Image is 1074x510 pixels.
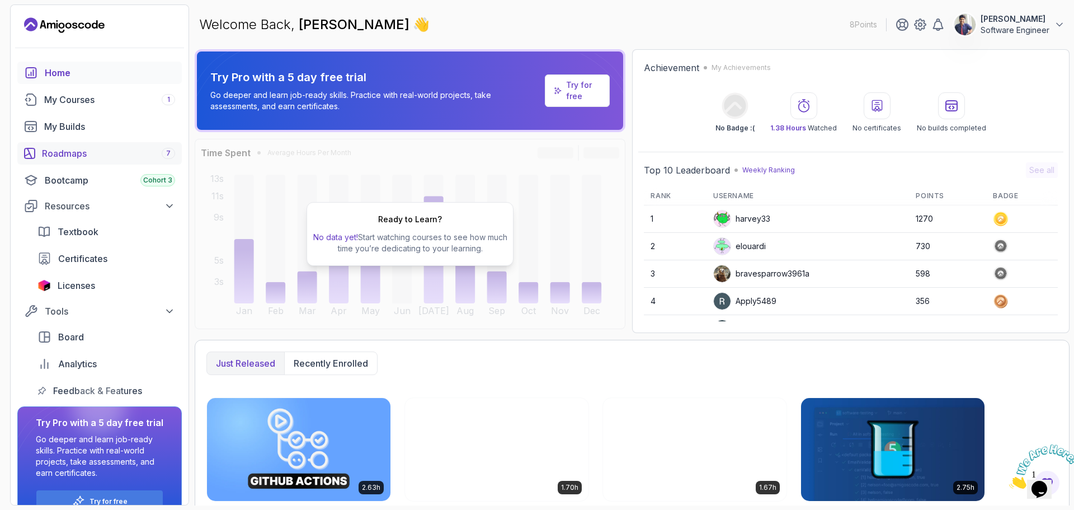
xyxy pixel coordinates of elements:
[957,483,974,492] p: 2.75h
[216,357,275,370] p: Just released
[715,124,755,133] p: No Badge :(
[566,79,601,102] a: Try for free
[89,497,128,506] a: Try for free
[644,233,706,260] td: 2
[207,398,390,501] img: CI/CD with GitHub Actions card
[713,292,776,310] div: Apply5489
[44,120,175,133] div: My Builds
[714,293,731,310] img: user profile image
[4,4,9,14] span: 1
[31,247,182,270] a: certificates
[58,279,95,292] span: Licenses
[17,196,182,216] button: Resources
[58,252,107,265] span: Certificates
[713,320,787,338] div: CoderForReal
[17,88,182,111] a: courses
[167,95,170,104] span: 1
[909,205,986,233] td: 1270
[712,63,771,72] p: My Achievements
[362,483,380,492] p: 2.63h
[36,434,163,479] p: Go deeper and learn job-ready skills. Practice with real-world projects, take assessments, and ea...
[561,483,578,492] p: 1.70h
[294,357,368,370] p: Recently enrolled
[413,16,430,34] span: 👋
[31,353,182,375] a: analytics
[58,225,98,238] span: Textbook
[954,13,1065,36] button: user profile image[PERSON_NAME]Software Engineer
[210,69,540,85] p: Try Pro with a 5 day free trial
[143,176,172,185] span: Cohort 3
[45,199,175,213] div: Resources
[1005,440,1074,493] iframe: chat widget
[17,142,182,165] a: roadmaps
[45,174,175,187] div: Bootcamp
[24,16,105,34] a: Landing page
[166,149,171,158] span: 7
[713,265,809,283] div: bravesparrow3961a
[909,315,986,343] td: 344
[644,315,706,343] td: 5
[909,187,986,205] th: Points
[714,265,731,282] img: user profile image
[644,288,706,315] td: 4
[37,280,51,291] img: jetbrains icon
[53,384,142,397] span: Feedback & Features
[58,357,97,371] span: Analytics
[644,163,730,177] h2: Top 10 Leaderboard
[603,398,786,501] img: Java Integration Testing card
[706,187,909,205] th: Username
[909,260,986,288] td: 598
[207,352,284,375] button: Just released
[44,93,175,106] div: My Courses
[17,169,182,191] a: bootcamp
[312,232,508,254] p: Start watching courses to see how much time you’re dedicating to your learning.
[909,288,986,315] td: 356
[713,210,770,228] div: harvey33
[759,483,776,492] p: 1.67h
[644,187,706,205] th: Rank
[714,210,731,227] img: default monster avatar
[45,66,175,79] div: Home
[31,326,182,348] a: board
[405,398,588,501] img: Database Design & Implementation card
[4,4,74,49] img: Chat attention grabber
[909,233,986,260] td: 730
[17,301,182,321] button: Tools
[644,205,706,233] td: 1
[45,305,175,318] div: Tools
[42,147,175,160] div: Roadmaps
[644,61,699,74] h2: Achievement
[545,74,610,107] a: Try for free
[954,14,976,35] img: user profile image
[986,187,1058,205] th: Badge
[210,90,540,112] p: Go deeper and learn job-ready skills. Practice with real-world projects, take assessments, and ea...
[299,16,413,32] span: [PERSON_NAME]
[31,221,182,243] a: textbook
[17,115,182,138] a: builds
[714,238,731,255] img: default monster avatar
[770,124,806,132] span: 1.38 Hours
[58,330,84,344] span: Board
[981,25,1049,36] p: Software Engineer
[378,214,442,225] h2: Ready to Learn?
[199,16,430,34] p: Welcome Back,
[713,237,766,255] div: elouardi
[644,260,706,288] td: 3
[714,320,731,337] img: user profile image
[31,274,182,297] a: licenses
[313,232,358,242] span: No data yet!
[17,62,182,84] a: home
[801,398,984,501] img: Java Unit Testing and TDD card
[850,19,877,30] p: 8 Points
[917,124,986,133] p: No builds completed
[284,352,377,375] button: Recently enrolled
[31,380,182,402] a: feedback
[981,13,1049,25] p: [PERSON_NAME]
[1026,162,1058,178] button: See all
[770,124,837,133] p: Watched
[852,124,901,133] p: No certificates
[742,166,795,175] p: Weekly Ranking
